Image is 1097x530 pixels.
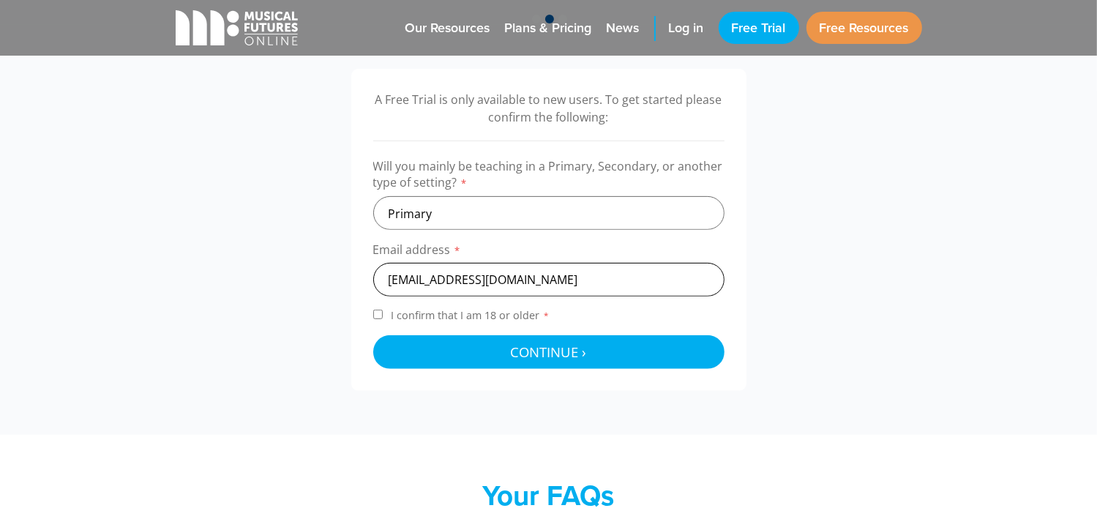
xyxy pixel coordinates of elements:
[511,343,587,361] span: Continue ›
[806,12,922,44] a: Free Resources
[669,18,704,38] span: Log in
[373,335,725,369] button: Continue ›
[719,12,799,44] a: Free Trial
[389,308,553,322] span: I confirm that I am 18 or older
[607,18,640,38] span: News
[405,18,490,38] span: Our Resources
[373,242,725,263] label: Email address
[373,91,725,126] p: A Free Trial is only available to new users. To get started please confirm the following:
[373,158,725,196] label: Will you mainly be teaching in a Primary, Secondary, or another type of setting?
[263,479,834,512] h2: Your FAQs
[505,18,592,38] span: Plans & Pricing
[373,310,383,319] input: I confirm that I am 18 or older*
